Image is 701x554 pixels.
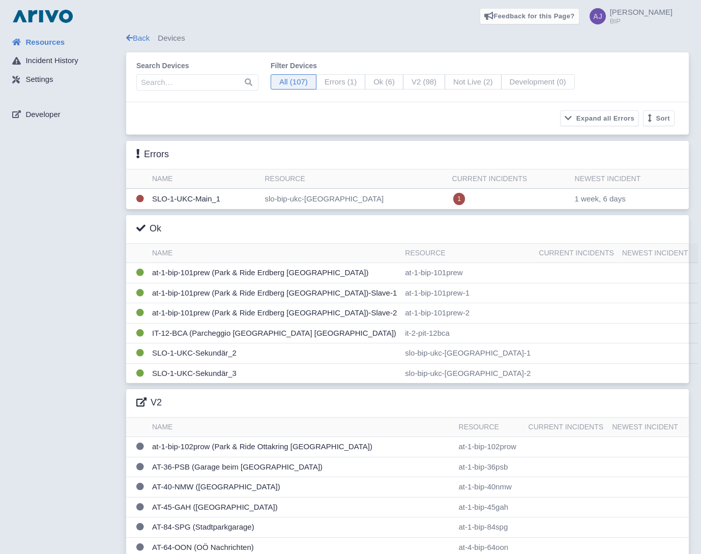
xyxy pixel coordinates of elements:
[535,244,618,263] th: Current Incidents
[260,189,448,210] td: slo-bip-ukc-[GEOGRAPHIC_DATA]
[260,169,448,189] th: Resource
[445,74,502,90] span: Not Live (2)
[401,244,535,263] th: Resource
[148,244,401,263] th: Name
[148,303,401,324] td: at-1-bip-101prew (Park & Ride Erdberg [GEOGRAPHIC_DATA])-Slave-2
[524,418,608,437] th: Current Incidents
[148,283,401,303] td: at-1-bip-101prew (Park & Ride Erdberg [GEOGRAPHIC_DATA])-Slave-1
[455,497,524,517] td: at-1-bip-45gah
[403,74,445,90] span: V2 (98)
[10,8,75,24] img: logo
[501,74,575,90] span: Development (0)
[148,497,455,517] td: AT-45-GAH ([GEOGRAPHIC_DATA])
[610,8,673,16] span: [PERSON_NAME]
[148,477,455,498] td: AT-40-NMW ([GEOGRAPHIC_DATA])
[4,51,126,71] a: Incident History
[583,8,673,24] a: [PERSON_NAME] BIP
[136,61,258,71] label: Search Devices
[618,244,698,263] th: Newest Incident
[136,223,161,235] h3: Ok
[316,74,365,90] span: Errors (1)
[148,189,260,210] td: SLO-1-UKC-Main_1
[455,457,524,477] td: at-1-bip-36psb
[608,418,689,437] th: Newest Incident
[126,33,689,44] div: Devices
[401,363,535,383] td: slo-bip-ukc-[GEOGRAPHIC_DATA]-2
[148,263,401,283] td: at-1-bip-101prew (Park & Ride Erdberg [GEOGRAPHIC_DATA])
[148,343,401,364] td: SLO-1-UKC-Sekundär_2
[401,323,535,343] td: it-2-pit-12bca
[575,194,626,203] span: 1 week, 6 days
[455,418,524,437] th: Resource
[453,193,465,205] span: 1
[25,55,78,67] span: Incident History
[25,109,60,121] span: Developer
[455,477,524,498] td: at-1-bip-40nmw
[271,74,316,90] span: All (107)
[365,74,403,90] span: Ok (6)
[148,418,455,437] th: Name
[25,74,53,85] span: Settings
[271,61,575,71] label: Filter Devices
[401,283,535,303] td: at-1-bip-101prew-1
[480,8,579,24] a: Feedback for this Page?
[455,517,524,538] td: at-1-bip-84spg
[148,457,455,477] td: AT-36-PSB (Garage beim [GEOGRAPHIC_DATA])
[4,33,126,52] a: Resources
[136,397,162,409] h3: V2
[148,323,401,343] td: IT-12-BCA (Parcheggio [GEOGRAPHIC_DATA] [GEOGRAPHIC_DATA])
[448,169,571,189] th: Current Incidents
[4,105,126,124] a: Developer
[126,34,150,42] a: Back
[136,74,258,91] input: Search…
[148,363,401,383] td: SLO-1-UKC-Sekundär_3
[148,517,455,538] td: AT-84-SPG (Stadtparkgarage)
[25,37,65,48] span: Resources
[610,18,673,24] small: BIP
[571,169,689,189] th: Newest Incident
[401,303,535,324] td: at-1-bip-101prew-2
[643,110,675,126] button: Sort
[136,149,169,160] h3: Errors
[455,437,524,457] td: at-1-bip-102prow
[4,70,126,90] a: Settings
[560,110,639,126] button: Expand all Errors
[148,169,260,189] th: Name
[401,263,535,283] td: at-1-bip-101prew
[401,343,535,364] td: slo-bip-ukc-[GEOGRAPHIC_DATA]-1
[148,437,455,457] td: at-1-bip-102prow (Park & Ride Ottakring [GEOGRAPHIC_DATA])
